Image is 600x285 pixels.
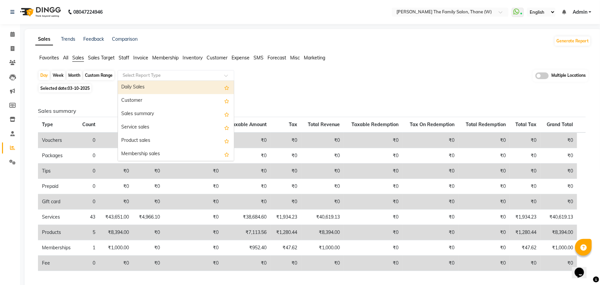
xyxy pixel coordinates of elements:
td: ₹0 [541,148,577,164]
div: Sales summary [118,107,234,121]
td: ₹0 [164,164,223,179]
span: Invoice [133,55,148,61]
td: ₹0 [510,148,541,164]
td: ₹0 [271,179,301,194]
span: Count [82,121,95,127]
td: ₹0 [271,148,301,164]
span: Forecast [268,55,286,61]
td: ₹0 [458,194,509,210]
td: ₹0 [458,132,509,148]
span: Taxable Redemption [351,121,398,127]
td: ₹8,394.00 [99,225,133,240]
td: ₹0 [223,132,271,148]
td: ₹0 [99,179,133,194]
td: 1 [77,240,99,256]
td: ₹0 [133,225,164,240]
div: Customer [118,94,234,107]
td: Prepaid [38,179,77,194]
td: ₹0 [301,164,344,179]
td: ₹0 [301,179,344,194]
td: ₹0 [344,240,402,256]
td: ₹0 [99,194,133,210]
span: Sales Target [88,55,115,61]
td: ₹40,619.13 [541,210,577,225]
td: ₹0 [402,148,458,164]
span: Add this report to Favorites List [224,83,229,91]
td: ₹40,619.13 [301,210,344,225]
td: Fee [38,256,77,271]
td: ₹4,966.10 [133,210,164,225]
span: Multiple Locations [551,72,586,79]
span: Selected date: [39,84,91,92]
td: ₹1,934.23 [271,210,301,225]
div: Membership sales [118,148,234,161]
td: ₹0 [510,179,541,194]
td: 5 [77,225,99,240]
td: ₹1,934.23 [510,210,541,225]
td: 0 [77,132,99,148]
td: ₹0 [223,164,271,179]
a: Sales [35,33,53,45]
div: Service sales [118,121,234,134]
td: ₹0 [99,148,133,164]
td: ₹0 [458,240,509,256]
td: 0 [77,164,99,179]
td: ₹0 [402,179,458,194]
td: Products [38,225,77,240]
td: ₹0 [510,256,541,271]
h6: Sales summary [38,108,586,114]
td: ₹0 [402,256,458,271]
span: Add this report to Favorites List [224,150,229,158]
td: ₹1,000.00 [301,240,344,256]
span: 03-10-2025 [68,86,90,91]
td: ₹0 [402,225,458,240]
span: Staff [119,55,129,61]
td: ₹0 [458,256,509,271]
td: ₹0 [133,164,164,179]
td: ₹43,651.00 [99,210,133,225]
td: 43 [77,210,99,225]
td: ₹0 [133,194,164,210]
span: Add this report to Favorites List [224,97,229,105]
td: Memberships [38,240,77,256]
div: Custom Range [83,71,114,80]
span: Grand Total [547,121,573,127]
td: ₹0 [344,194,402,210]
div: Month [67,71,82,80]
td: ₹0 [510,132,541,148]
span: Total Redemption [466,121,506,127]
td: ₹0 [541,132,577,148]
td: ₹0 [402,240,458,256]
td: ₹0 [301,148,344,164]
td: ₹0 [402,164,458,179]
td: ₹0 [344,148,402,164]
span: Add this report to Favorites List [224,137,229,145]
td: ₹0 [458,225,509,240]
div: Day [39,71,50,80]
span: Type [42,121,53,127]
span: Expense [232,55,250,61]
td: ₹7,113.56 [223,225,271,240]
td: ₹0 [402,132,458,148]
span: Customer [207,55,228,61]
span: Add this report to Favorites List [224,110,229,118]
span: SMS [254,55,264,61]
span: Membership [152,55,179,61]
td: ₹0 [99,164,133,179]
td: 0 [77,194,99,210]
td: ₹0 [344,179,402,194]
td: ₹0 [164,194,223,210]
td: Packages [38,148,77,164]
td: ₹0 [541,194,577,210]
td: ₹8,394.00 [301,225,344,240]
a: Feedback [83,36,104,42]
td: ₹0 [99,132,133,148]
td: ₹1,280.44 [271,225,301,240]
td: ₹0 [402,210,458,225]
td: ₹0 [223,194,271,210]
td: ₹0 [510,164,541,179]
td: ₹0 [344,256,402,271]
td: ₹0 [164,225,223,240]
td: 0 [77,148,99,164]
td: ₹0 [541,179,577,194]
